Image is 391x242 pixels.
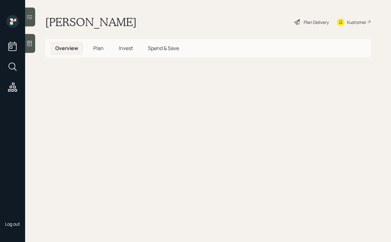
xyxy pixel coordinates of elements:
img: robby-grisanti-headshot.png [6,201,19,213]
div: Kustomer [347,19,367,25]
span: Invest [119,45,133,52]
div: Plan Delivery [304,19,329,25]
span: Plan [93,45,104,52]
div: Log out [5,221,20,227]
span: Overview [55,45,78,52]
h1: [PERSON_NAME] [45,15,137,29]
span: Spend & Save [148,45,179,52]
